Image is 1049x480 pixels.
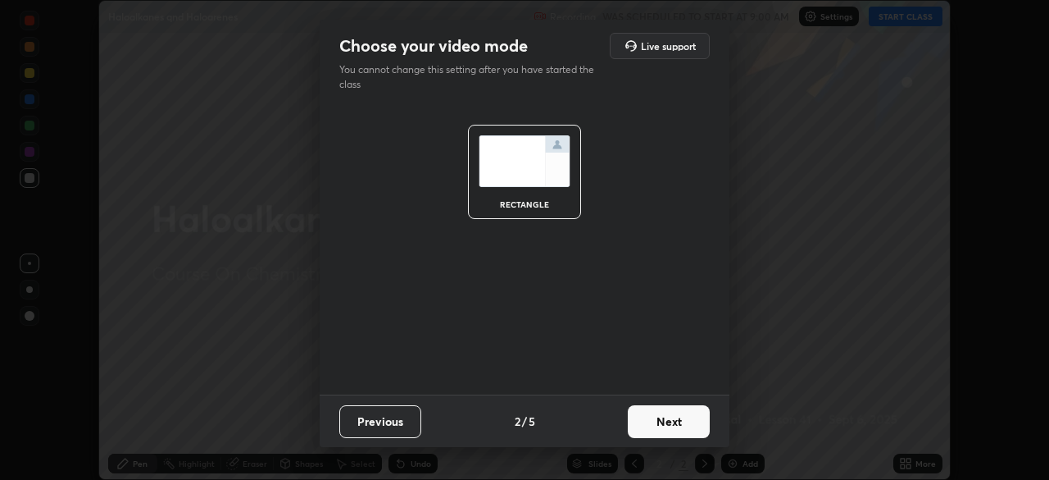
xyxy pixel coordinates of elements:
[339,62,605,92] p: You cannot change this setting after you have started the class
[339,405,421,438] button: Previous
[641,41,696,51] h5: Live support
[339,35,528,57] h2: Choose your video mode
[522,413,527,430] h4: /
[479,135,570,187] img: normalScreenIcon.ae25ed63.svg
[515,413,520,430] h4: 2
[529,413,535,430] h4: 5
[492,200,557,208] div: rectangle
[628,405,710,438] button: Next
